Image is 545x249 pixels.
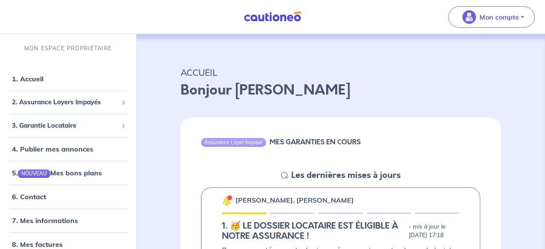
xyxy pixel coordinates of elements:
p: Bonjour [PERSON_NAME] [181,80,501,100]
a: 8. Mes factures [12,240,63,249]
img: 🔔 [222,195,232,206]
div: 3. Garantie Locataire [3,117,133,134]
div: 2. Assurance Loyers Impayés [3,94,133,111]
p: [PERSON_NAME], [PERSON_NAME] [235,195,354,205]
div: Assurance Loyer Impayé [201,138,266,146]
a: 6. Contact [12,192,46,201]
div: 4. Publier mes annonces [3,140,133,157]
a: 7. Mes informations [12,216,78,225]
img: Cautioneo [241,11,304,22]
button: illu_account_valid_menu.svgMon compte [448,6,535,28]
div: 6. Contact [3,188,133,205]
div: 5.NOUVEAUMes bons plans [3,164,133,181]
h5: 1.︎ 🥳 LE DOSSIER LOCATAIRE EST ÉLIGIBLE À NOTRE ASSURANCE ! [222,221,405,241]
div: 1. Accueil [3,70,133,87]
p: Mon compte [479,12,519,22]
span: 2. Assurance Loyers Impayés [12,97,118,107]
div: 7. Mes informations [3,212,133,229]
a: 1. Accueil [12,74,43,83]
img: illu_account_valid_menu.svg [462,10,476,24]
span: 3. Garantie Locataire [12,121,118,131]
p: MON ESPACE PROPRIÉTAIRE [24,44,112,52]
a: 4. Publier mes annonces [12,145,93,153]
p: ACCUEIL [181,65,501,80]
h6: MES GARANTIES EN COURS [270,138,361,146]
p: - mis à jour le [DATE] 17:18 [409,223,459,240]
div: state: ELIGIBILITY-RESULT-IN-PROGRESS, Context: NEW,MAYBE-CERTIFICATE,RELATIONSHIP,LESSOR-DOCUMENTS [222,221,459,241]
a: 5.NOUVEAUMes bons plans [12,169,102,177]
h5: Les dernières mises à jours [291,170,401,180]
